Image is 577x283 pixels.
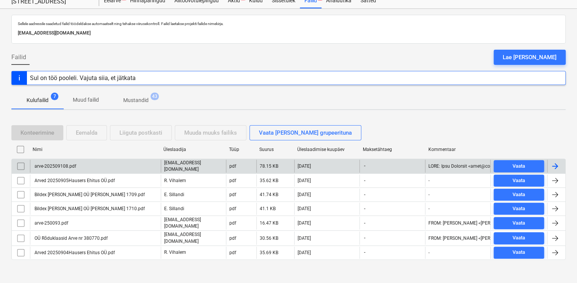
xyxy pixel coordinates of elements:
div: - [428,206,430,211]
button: Vaata [PERSON_NAME] grupeerituna [249,125,361,140]
button: Lae [PERSON_NAME] [494,50,566,65]
span: - [363,163,366,169]
p: Mustandid [123,96,149,104]
p: Muud failid [73,96,99,104]
span: - [363,235,366,241]
div: Arved 20250905Hausers Ehitus OÜ.pdf [33,178,115,183]
button: Vaata [494,175,544,187]
span: - [363,178,366,184]
div: pdf [229,236,236,241]
div: 41.74 KB [260,192,278,197]
div: Vaata [513,190,525,199]
div: Vaata [PERSON_NAME] grupeerituna [259,128,352,138]
div: Kommentaar [428,147,488,152]
button: Vaata [494,160,544,172]
div: [DATE] [298,236,311,241]
div: Sul on töö pooleli. Vajuta siia, et jätkata [30,74,136,82]
div: Üleslaadija [163,147,223,152]
div: pdf [229,206,236,211]
div: pdf [229,178,236,183]
p: E. Sillandi [164,206,184,212]
button: Vaata [494,203,544,215]
div: [DATE] [298,220,311,226]
div: Vaata [513,204,525,213]
div: [DATE] [298,206,311,211]
span: Failid [11,53,26,62]
div: [DATE] [298,192,311,197]
span: - [363,220,366,226]
span: 43 [151,93,159,100]
button: Vaata [494,217,544,229]
div: [DATE] [298,250,311,255]
div: Vaata [513,176,525,185]
p: [EMAIL_ADDRESS][DOMAIN_NAME] [164,217,223,230]
div: 35.69 KB [260,250,278,255]
iframe: Chat Widget [539,247,577,283]
div: Vaata [513,162,525,171]
div: - [428,178,430,183]
div: arve-250093.pdf [33,220,68,226]
div: Suurus [259,147,291,152]
div: OÜ Rõduklaasid Arve nr 380770.pdf [33,236,108,241]
button: Vaata [494,232,544,244]
span: - [363,206,366,212]
span: - [363,249,366,256]
button: Vaata [494,189,544,201]
div: - [428,250,430,255]
div: Bildex [PERSON_NAME] OÜ [PERSON_NAME] 1710.pdf [33,206,145,211]
div: [DATE] [298,164,311,169]
div: Arved 20250904Hausers Ehitus OÜ.pdf [33,250,115,255]
div: pdf [229,220,236,226]
div: Bildex [PERSON_NAME] OÜ [PERSON_NAME] 1709.pdf [33,192,145,197]
div: Maksetähtaeg [363,147,422,152]
div: Nimi [33,147,157,152]
p: [EMAIL_ADDRESS][DOMAIN_NAME] [164,231,223,244]
span: 7 [51,93,58,100]
p: [EMAIL_ADDRESS][DOMAIN_NAME] [18,29,559,37]
p: E. Sillandi [164,192,184,198]
div: Vaata [513,234,525,242]
button: Vaata [494,247,544,259]
span: - [363,192,366,198]
p: Kulufailid [27,96,49,104]
div: Üleslaadimise kuupäev [297,147,357,152]
div: [DATE] [298,178,311,183]
div: 35.62 KB [260,178,278,183]
div: pdf [229,250,236,255]
p: R. Vihalem [164,178,186,184]
div: arve-202509108.pdf [33,164,76,169]
div: pdf [229,192,236,197]
div: pdf [229,164,236,169]
div: Lae [PERSON_NAME] [503,52,557,62]
div: Vaata [513,219,525,228]
div: Vaata [513,248,525,257]
div: - [428,192,430,197]
div: 16.47 KB [260,220,278,226]
div: 30.56 KB [260,236,278,241]
p: R. Vihalem [164,249,186,256]
p: [EMAIL_ADDRESS][DOMAIN_NAME] [164,160,223,173]
div: 41.1 KB [260,206,276,211]
p: Sellele aadressile saadetud failid töödeldakse automaatselt ning tehakse viirusekontroll. Failid ... [18,21,559,26]
div: Tüüp [229,147,253,152]
div: 78.15 KB [260,164,278,169]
